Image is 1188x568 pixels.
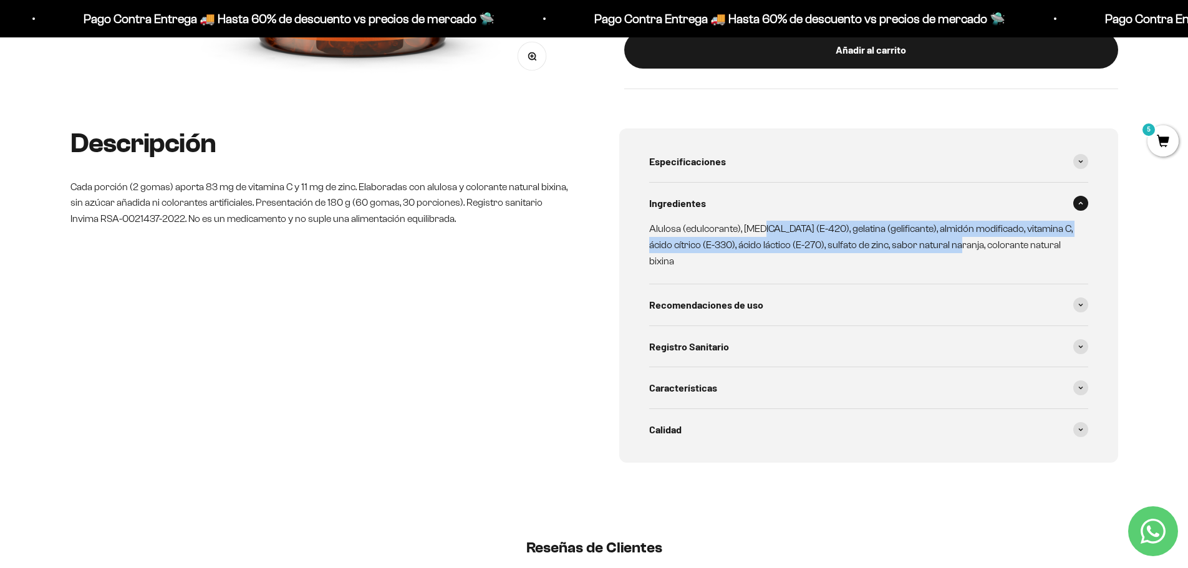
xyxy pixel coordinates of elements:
span: Especificaciones [649,153,726,170]
span: Ingredientes [649,195,706,211]
summary: Especificaciones [649,141,1088,182]
p: Pago Contra Entrega 🚚 Hasta 60% de descuento vs precios de mercado 🛸 [594,9,1005,29]
summary: Características [649,367,1088,408]
p: Pago Contra Entrega 🚚 Hasta 60% de descuento vs precios de mercado 🛸 [84,9,495,29]
summary: Ingredientes [649,183,1088,224]
span: Recomendaciones de uso [649,297,763,313]
summary: Registro Sanitario [649,326,1088,367]
span: Registro Sanitario [649,339,729,355]
p: Alulosa (edulcorante), [MEDICAL_DATA] (E-420), gelatina (gelificante), almidón modificado, vitami... [649,221,1073,269]
p: Cada porción (2 gomas) aporta 83 mg de vitamina C y 11 mg de zinc. Elaboradas con alulosa y color... [70,179,569,227]
summary: Calidad [649,409,1088,450]
span: Características [649,380,717,396]
span: Calidad [649,421,682,438]
mark: 5 [1141,122,1156,137]
button: Añadir al carrito [624,31,1118,68]
h2: Reseñas de Clientes [230,537,959,559]
div: Añadir al carrito [649,41,1093,57]
h2: Descripción [70,128,569,158]
a: 5 [1147,135,1179,149]
summary: Recomendaciones de uso [649,284,1088,325]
